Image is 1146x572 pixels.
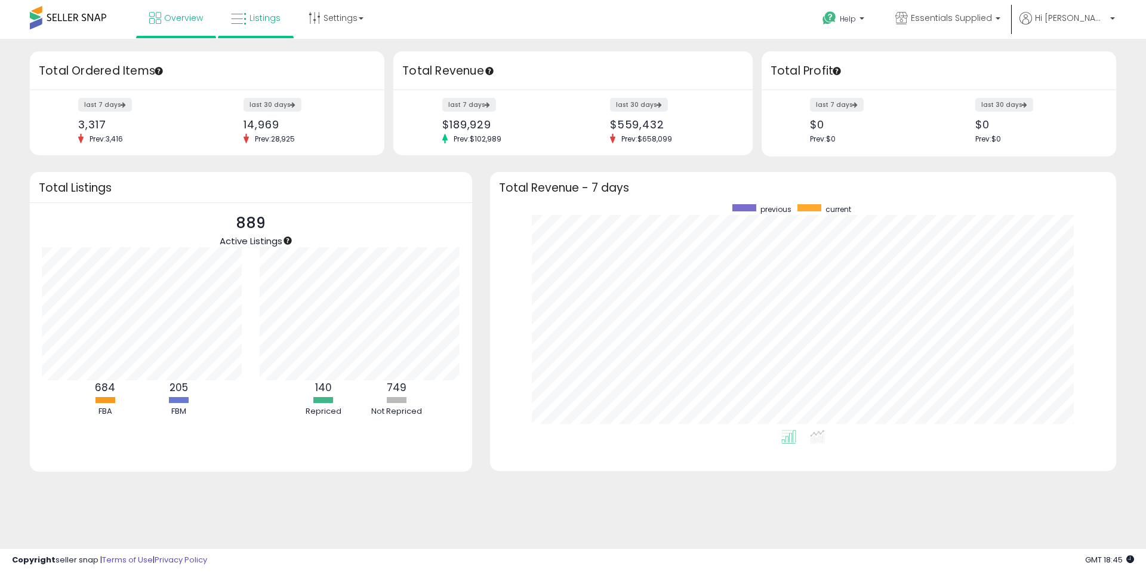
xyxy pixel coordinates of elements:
[448,134,507,144] span: Prev: $102,989
[975,134,1001,144] span: Prev: $0
[244,118,363,131] div: 14,969
[288,406,359,417] div: Repriced
[220,212,282,235] p: 889
[975,118,1095,131] div: $0
[840,14,856,24] span: Help
[810,98,864,112] label: last 7 days
[244,98,301,112] label: last 30 days
[442,98,496,112] label: last 7 days
[78,98,132,112] label: last 7 days
[610,98,668,112] label: last 30 days
[387,380,406,395] b: 749
[315,380,332,395] b: 140
[84,134,129,144] span: Prev: 3,416
[911,12,992,24] span: Essentials Supplied
[813,2,876,39] a: Help
[771,63,1107,79] h3: Total Profit
[220,235,282,247] span: Active Listings
[69,406,141,417] div: FBA
[164,12,203,24] span: Overview
[975,98,1033,112] label: last 30 days
[78,118,198,131] div: 3,317
[822,11,837,26] i: Get Help
[249,12,281,24] span: Listings
[484,66,495,76] div: Tooltip anchor
[610,118,732,131] div: $559,432
[810,118,930,131] div: $0
[170,380,188,395] b: 205
[1035,12,1107,24] span: Hi [PERSON_NAME]
[760,204,791,214] span: previous
[143,406,214,417] div: FBM
[810,134,836,144] span: Prev: $0
[442,118,564,131] div: $189,929
[825,204,851,214] span: current
[499,183,1107,192] h3: Total Revenue - 7 days
[402,63,744,79] h3: Total Revenue
[39,63,375,79] h3: Total Ordered Items
[831,66,842,76] div: Tooltip anchor
[361,406,433,417] div: Not Repriced
[39,183,463,192] h3: Total Listings
[615,134,678,144] span: Prev: $658,099
[249,134,301,144] span: Prev: 28,925
[1019,12,1115,39] a: Hi [PERSON_NAME]
[282,235,293,246] div: Tooltip anchor
[95,380,115,395] b: 684
[153,66,164,76] div: Tooltip anchor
